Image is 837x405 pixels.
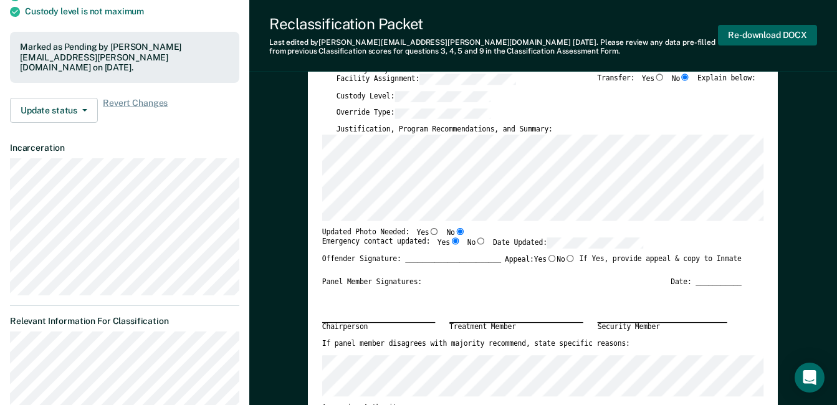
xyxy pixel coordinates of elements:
[337,91,491,102] label: Custody Level:
[565,255,576,262] input: No
[419,74,515,84] input: Facility Assignment:
[598,322,727,332] div: Security Member
[476,237,486,244] input: No
[395,108,490,118] input: Override Type:
[337,74,516,84] label: Facility Assignment:
[105,6,144,16] span: maximum
[395,91,490,102] input: Custody Level:
[417,227,440,237] label: Yes
[505,255,575,271] label: Appeal:
[25,6,239,17] div: Custody level is not
[322,65,742,74] div: Panel's Majority Recommendation:
[455,227,466,234] input: No
[795,363,825,393] div: Open Intercom Messenger
[103,98,168,123] span: Revert Changes
[10,143,239,153] dt: Incarceration
[557,255,576,265] label: No
[322,322,435,332] div: Chairperson
[269,15,718,33] div: Reclassification Packet
[718,25,817,45] button: Re-download DOCX
[449,322,583,332] div: Treatment Member
[10,316,239,326] dt: Relevant Information For Classification
[573,38,596,47] span: [DATE]
[322,255,742,277] div: Offender Signature: _______________________ If Yes, provide appeal & copy to Inmate
[322,277,422,287] div: Panel Member Signatures:
[322,340,630,349] label: If panel member disagrees with majority recommend, state specific reasons:
[429,227,440,234] input: Yes
[493,237,643,248] label: Date Updated:
[598,74,756,90] div: Transfer: Explain below:
[680,74,691,80] input: No
[337,125,553,135] label: Justification, Program Recommendations, and Summary:
[438,237,461,248] label: Yes
[534,255,557,265] label: Yes
[671,277,742,287] div: Date: ___________
[672,74,691,84] label: No
[322,227,465,237] div: Updated Photo Needed:
[269,38,718,56] div: Last edited by [PERSON_NAME][EMAIL_ADDRESS][PERSON_NAME][DOMAIN_NAME] . Please review any data pr...
[642,74,665,84] label: Yes
[447,227,466,237] label: No
[450,237,461,244] input: Yes
[322,237,643,254] div: Emergency contact updated:
[547,237,643,248] input: Date Updated:
[654,74,665,80] input: Yes
[467,237,486,248] label: No
[337,108,491,118] label: Override Type:
[10,98,98,123] button: Update status
[547,255,557,262] input: Yes
[20,42,229,73] div: Marked as Pending by [PERSON_NAME][EMAIL_ADDRESS][PERSON_NAME][DOMAIN_NAME] on [DATE].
